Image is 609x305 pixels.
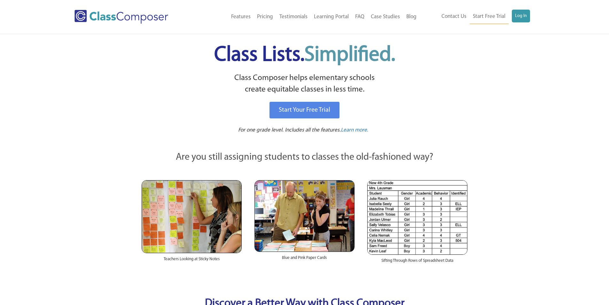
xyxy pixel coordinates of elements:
[341,126,368,134] a: Learn more.
[403,10,420,24] a: Blog
[228,10,254,24] a: Features
[512,10,530,22] a: Log In
[141,72,469,96] p: Class Composer helps elementary schools create equitable classes in less time.
[254,180,355,252] img: Blue and Pink Paper Cards
[304,45,395,66] span: Simplified.
[214,45,395,66] span: Class Lists.
[367,180,467,255] img: Spreadsheets
[367,255,467,270] div: Sifting Through Rows of Spreadsheet Data
[142,150,468,165] p: Are you still assigning students to classes the old-fashioned way?
[279,107,330,113] span: Start Your Free Trial
[142,253,242,269] div: Teachers Looking at Sticky Notes
[341,127,368,133] span: Learn more.
[269,102,340,118] a: Start Your Free Trial
[142,180,242,253] img: Teachers Looking at Sticky Notes
[276,10,311,24] a: Testimonials
[254,252,355,267] div: Blue and Pink Paper Cards
[311,10,352,24] a: Learning Portal
[238,127,341,133] span: For one grade level. Includes all the features.
[352,10,368,24] a: FAQ
[254,10,276,24] a: Pricing
[194,10,420,24] nav: Header Menu
[470,10,509,24] a: Start Free Trial
[438,10,470,24] a: Contact Us
[368,10,403,24] a: Case Studies
[420,10,530,24] nav: Header Menu
[74,10,168,24] img: Class Composer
